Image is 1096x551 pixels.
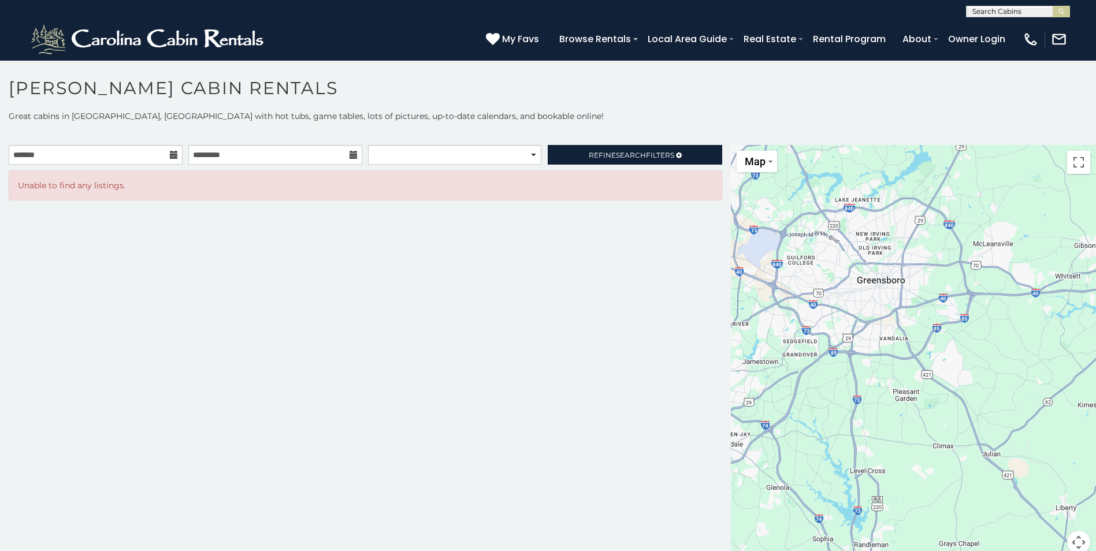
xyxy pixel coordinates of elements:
img: White-1-2.png [29,22,269,57]
a: RefineSearchFilters [548,145,722,165]
span: Search [616,151,646,159]
img: phone-regular-white.png [1023,31,1039,47]
a: Owner Login [942,29,1011,49]
img: mail-regular-white.png [1051,31,1067,47]
button: Toggle fullscreen view [1067,151,1090,174]
a: Local Area Guide [642,29,733,49]
a: About [897,29,937,49]
span: Map [745,155,766,167]
span: Refine Filters [589,151,674,159]
a: Real Estate [738,29,802,49]
a: My Favs [486,32,542,47]
p: Unable to find any listings. [18,180,713,191]
a: Rental Program [807,29,891,49]
button: Change map style [737,151,777,172]
a: Browse Rentals [553,29,637,49]
span: My Favs [502,32,539,46]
